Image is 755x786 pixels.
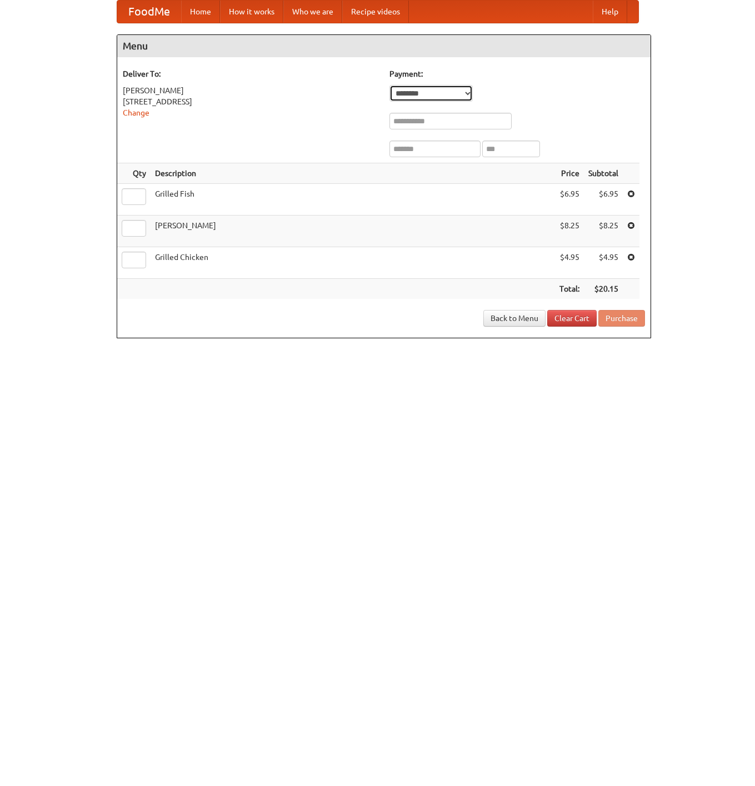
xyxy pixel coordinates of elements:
h5: Payment: [389,68,645,79]
td: Grilled Chicken [151,247,555,279]
a: Recipe videos [342,1,409,23]
a: FoodMe [117,1,181,23]
button: Purchase [598,310,645,327]
td: $6.95 [584,184,623,216]
td: $6.95 [555,184,584,216]
td: $4.95 [584,247,623,279]
a: Clear Cart [547,310,597,327]
h5: Deliver To: [123,68,378,79]
th: Subtotal [584,163,623,184]
div: [STREET_ADDRESS] [123,96,378,107]
a: Help [593,1,627,23]
a: Home [181,1,220,23]
th: Total: [555,279,584,299]
th: $20.15 [584,279,623,299]
div: [PERSON_NAME] [123,85,378,96]
td: Grilled Fish [151,184,555,216]
a: Who we are [283,1,342,23]
a: Back to Menu [483,310,546,327]
th: Qty [117,163,151,184]
td: $4.95 [555,247,584,279]
a: Change [123,108,149,117]
td: [PERSON_NAME] [151,216,555,247]
th: Price [555,163,584,184]
td: $8.25 [555,216,584,247]
th: Description [151,163,555,184]
h4: Menu [117,35,651,57]
td: $8.25 [584,216,623,247]
a: How it works [220,1,283,23]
